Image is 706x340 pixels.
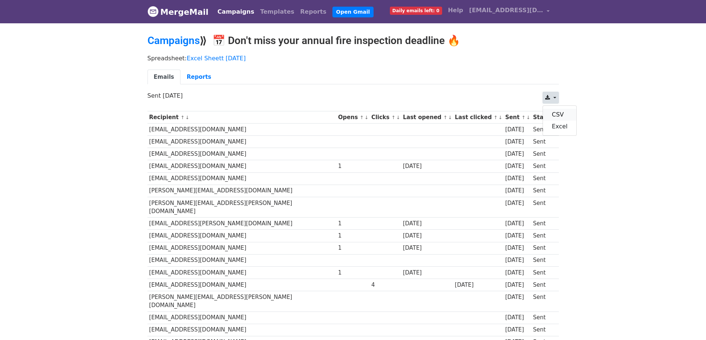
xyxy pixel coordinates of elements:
p: Sent [DATE] [148,92,559,100]
div: 1 [338,232,368,240]
td: [EMAIL_ADDRESS][DOMAIN_NAME] [148,324,337,336]
a: [EMAIL_ADDRESS][DOMAIN_NAME] [466,3,553,20]
td: Sent [531,218,555,230]
td: [EMAIL_ADDRESS][DOMAIN_NAME] [148,172,337,185]
a: Reports [297,4,329,19]
a: CSV [543,109,576,121]
div: [DATE] [505,232,530,240]
td: Sent [531,324,555,336]
div: [DATE] [403,244,451,252]
div: [DATE] [505,138,530,146]
td: Sent [531,185,555,197]
div: 1 [338,269,368,277]
a: ↑ [180,115,185,120]
div: [DATE] [505,326,530,334]
td: [EMAIL_ADDRESS][DOMAIN_NAME] [148,230,337,242]
div: [DATE] [505,269,530,277]
td: [EMAIL_ADDRESS][DOMAIN_NAME] [148,148,337,160]
th: Opens [337,111,370,124]
td: [EMAIL_ADDRESS][DOMAIN_NAME] [148,279,337,291]
a: MergeMail [148,4,209,20]
td: [PERSON_NAME][EMAIL_ADDRESS][PERSON_NAME][DOMAIN_NAME] [148,291,337,312]
a: ↓ [396,115,400,120]
a: ↑ [521,115,526,120]
h2: ⟫ 📅 Don't miss your annual fire inspection deadline 🔥 [148,34,559,47]
div: [DATE] [505,174,530,183]
th: Sent [503,111,531,124]
td: Sent [531,172,555,185]
span: [EMAIL_ADDRESS][DOMAIN_NAME] [469,6,543,15]
th: Clicks [369,111,401,124]
a: Help [445,3,466,18]
td: Sent [531,148,555,160]
div: [DATE] [505,186,530,195]
div: [DATE] [403,162,451,171]
td: Sent [531,160,555,172]
td: [EMAIL_ADDRESS][DOMAIN_NAME] [148,242,337,254]
td: [EMAIL_ADDRESS][DOMAIN_NAME] [148,124,337,136]
a: Campaigns [148,34,200,47]
div: [DATE] [505,219,530,228]
div: [DATE] [403,269,451,277]
td: [EMAIL_ADDRESS][DOMAIN_NAME] [148,136,337,148]
div: 4 [371,281,400,289]
td: [EMAIL_ADDRESS][DOMAIN_NAME] [148,160,337,172]
div: [DATE] [455,281,501,289]
div: [DATE] [505,199,530,208]
a: ↑ [391,115,395,120]
a: ↑ [360,115,364,120]
a: ↓ [498,115,503,120]
td: [EMAIL_ADDRESS][DOMAIN_NAME] [148,254,337,266]
td: Sent [531,266,555,279]
a: ↓ [185,115,189,120]
div: [DATE] [505,256,530,265]
div: [DATE] [505,281,530,289]
div: [DATE] [505,244,530,252]
a: Reports [180,70,218,85]
div: 1 [338,244,368,252]
td: Sent [531,242,555,254]
td: Sent [531,230,555,242]
a: Daily emails left: 0 [387,3,445,18]
th: Recipient [148,111,337,124]
div: [DATE] [505,162,530,171]
td: [EMAIL_ADDRESS][DOMAIN_NAME] [148,266,337,279]
td: Sent [531,197,555,218]
div: 1 [338,219,368,228]
td: [EMAIL_ADDRESS][PERSON_NAME][DOMAIN_NAME] [148,218,337,230]
td: Sent [531,279,555,291]
p: Spreadsheet: [148,54,559,62]
a: ↑ [443,115,447,120]
a: Emails [148,70,180,85]
div: [DATE] [505,125,530,134]
a: Campaigns [215,4,257,19]
td: Sent [531,124,555,136]
div: [DATE] [505,150,530,158]
td: [PERSON_NAME][EMAIL_ADDRESS][PERSON_NAME][DOMAIN_NAME] [148,197,337,218]
iframe: Chat Widget [669,304,706,340]
th: Status [531,111,555,124]
div: [DATE] [505,313,530,322]
a: ↑ [494,115,498,120]
a: Templates [257,4,297,19]
div: [DATE] [403,219,451,228]
div: [DATE] [403,232,451,240]
td: Sent [531,136,555,148]
a: Open Gmail [332,7,374,17]
td: Sent [531,254,555,266]
th: Last opened [401,111,453,124]
a: ↓ [448,115,452,120]
a: Excel [543,121,576,132]
span: Daily emails left: 0 [390,7,442,15]
th: Last clicked [453,111,504,124]
div: 1 [338,162,368,171]
td: Sent [531,291,555,312]
a: ↓ [526,115,530,120]
td: [EMAIL_ADDRESS][DOMAIN_NAME] [148,312,337,324]
td: [PERSON_NAME][EMAIL_ADDRESS][DOMAIN_NAME] [148,185,337,197]
td: Sent [531,312,555,324]
img: MergeMail logo [148,6,159,17]
div: [DATE] [505,293,530,302]
a: ↓ [365,115,369,120]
